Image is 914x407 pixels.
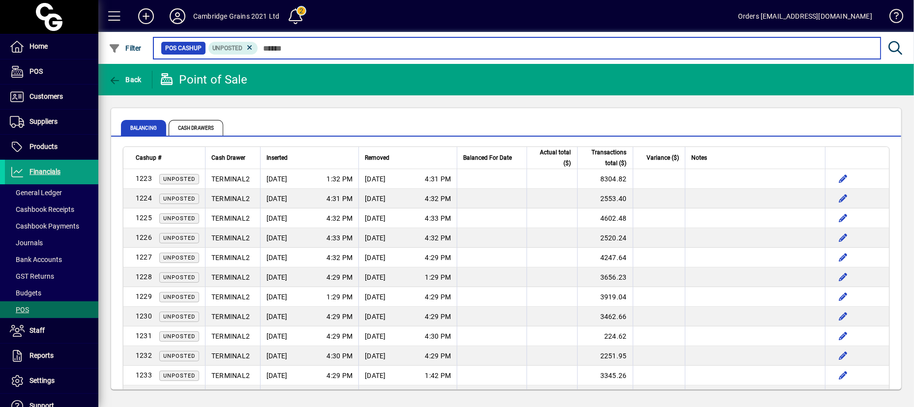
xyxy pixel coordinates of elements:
span: [DATE] [266,292,288,302]
div: 1224 [136,193,199,203]
span: 1:29 PM [326,292,353,302]
td: 224.62 [577,326,633,346]
span: Budgets [10,289,41,297]
span: 4:31 PM [326,194,353,203]
a: Customers [5,85,98,109]
span: [DATE] [266,331,288,341]
span: Bank Accounts [10,256,62,263]
span: Back [109,76,142,84]
button: Filter [106,39,144,57]
span: Removed [365,152,389,163]
mat-chip: Status: Unposted [208,42,258,55]
span: 4:29 PM [326,272,353,282]
span: 4:29 PM [425,292,451,302]
button: Edit [835,230,851,246]
a: Staff [5,319,98,343]
span: [DATE] [266,351,288,361]
div: 1225 [136,213,199,223]
span: 4:30 PM [425,331,451,341]
span: [DATE] [365,194,386,203]
span: 4:32 PM [425,194,451,203]
a: Budgets [5,285,98,301]
button: Edit [835,309,851,324]
span: Balancing [121,120,166,136]
div: TERMINAL2 [211,194,254,203]
a: POS [5,59,98,84]
span: POS Cashup [165,43,202,53]
a: Cashbook Receipts [5,201,98,218]
div: 1233 [136,370,199,380]
span: Products [29,143,58,150]
span: POS [29,67,43,75]
td: 2155.09 [577,385,633,405]
span: [DATE] [365,312,386,321]
span: 4:30 PM [326,351,353,361]
div: TERMINAL2 [211,292,254,302]
span: Unposted [163,294,195,300]
span: Unposted [163,333,195,340]
div: 1229 [136,291,199,302]
a: Cashbook Payments [5,218,98,234]
span: Suppliers [29,117,58,125]
span: [DATE] [266,371,288,380]
span: Unposted [163,215,195,222]
a: Suppliers [5,110,98,134]
span: Inserted [266,152,288,163]
span: Unposted [163,373,195,379]
div: TERMINAL2 [211,331,254,341]
span: Actual total ($) [533,147,571,169]
div: Point of Sale [160,72,248,87]
a: Reports [5,344,98,368]
div: Cambridge Grains 2021 Ltd [193,8,279,24]
a: Knowledge Base [882,2,902,34]
span: 4:33 PM [326,233,353,243]
div: 1228 [136,272,199,282]
span: Home [29,42,48,50]
span: [DATE] [365,253,386,262]
button: Edit [835,250,851,265]
button: Edit [835,348,851,364]
span: [DATE] [266,233,288,243]
span: 4:29 PM [326,371,353,380]
button: Edit [835,269,851,285]
span: Cashbook Receipts [10,205,74,213]
span: Cashbook Payments [10,222,79,230]
span: 4:29 PM [326,331,353,341]
td: 3345.26 [577,366,633,385]
a: POS [5,301,98,318]
span: [DATE] [266,253,288,262]
div: TERMINAL2 [211,253,254,262]
button: Edit [835,210,851,226]
span: Cash Drawers [169,120,223,136]
a: Journals [5,234,98,251]
td: 4602.48 [577,208,633,228]
span: 4:29 PM [326,312,353,321]
span: 4:29 PM [425,253,451,262]
span: Balanced For Date [463,152,512,163]
a: Home [5,34,98,59]
span: [DATE] [266,174,288,184]
span: Journals [10,239,43,247]
span: Unposted [212,45,243,52]
span: 4:29 PM [425,351,451,361]
div: 1227 [136,252,199,262]
div: 1230 [136,311,199,321]
span: [DATE] [266,213,288,223]
div: TERMINAL2 [211,272,254,282]
span: Unposted [163,353,195,359]
a: GST Returns [5,268,98,285]
span: Notes [691,152,707,163]
span: Settings [29,377,55,384]
span: Unposted [163,314,195,320]
button: Edit [835,171,851,187]
div: Balanced For Date [463,152,521,163]
a: Bank Accounts [5,251,98,268]
td: 2251.95 [577,346,633,366]
div: TERMINAL2 [211,213,254,223]
a: Settings [5,369,98,393]
div: TERMINAL2 [211,174,254,184]
span: Unposted [163,235,195,241]
span: POS [10,306,29,314]
span: 1:42 PM [425,371,451,380]
span: [DATE] [365,213,386,223]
